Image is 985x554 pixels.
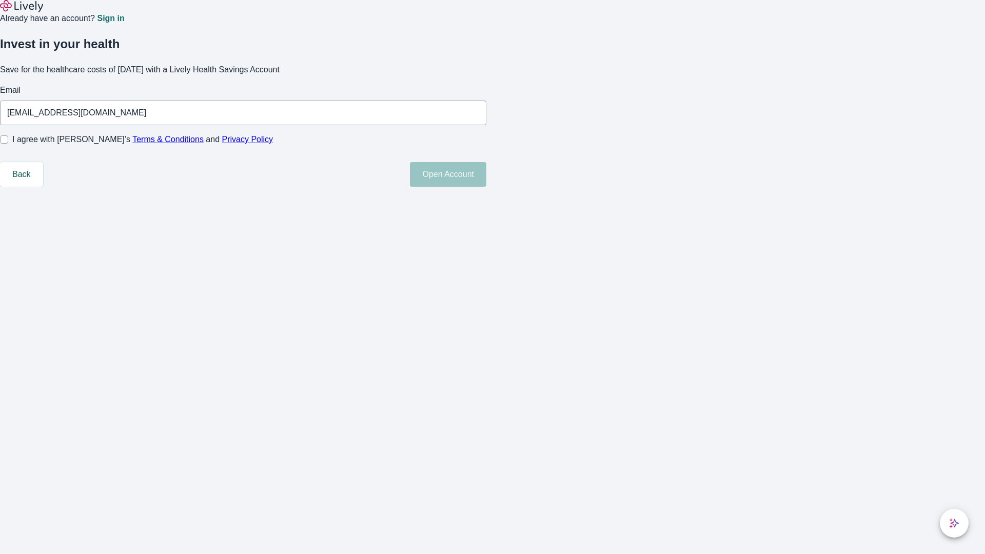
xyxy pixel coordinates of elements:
a: Terms & Conditions [132,135,204,144]
a: Sign in [97,14,124,23]
svg: Lively AI Assistant [949,518,959,528]
span: I agree with [PERSON_NAME]’s and [12,133,273,146]
a: Privacy Policy [222,135,273,144]
button: chat [940,509,969,538]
